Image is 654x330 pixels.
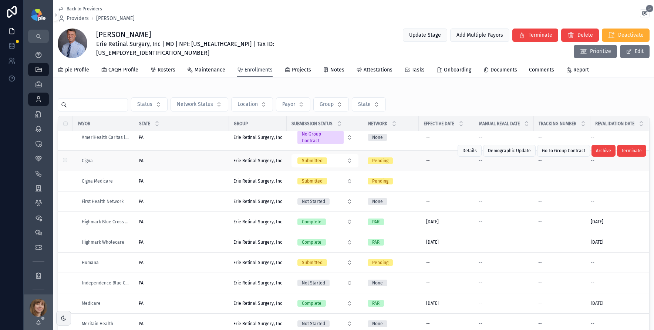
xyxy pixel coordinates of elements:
a: Highmark Blue Cross Blue Shield (BCBS) [82,219,130,225]
a: -- [591,280,640,286]
span: [DATE] [426,219,439,225]
span: PA [139,134,144,140]
a: PAR [368,219,414,225]
span: -- [538,280,542,286]
div: Submitted [302,178,323,184]
a: -- [538,280,586,286]
div: Pending [372,157,388,164]
span: Tracking Number [539,121,576,127]
a: -- [538,321,586,327]
span: Erie Retinal Surgery, Inc [233,134,282,140]
a: Erie Retinal Surgery, Inc [233,260,282,266]
span: Deactivate [618,31,644,39]
a: -- [423,131,470,143]
span: Erie Retinal Surgery, Inc [233,158,282,164]
span: Submission Status [291,121,333,127]
div: PAR [372,300,380,307]
a: -- [479,280,529,286]
span: Payor [282,101,295,108]
a: Select Button [291,194,359,209]
button: Terminate [617,145,646,157]
a: -- [538,219,586,225]
div: Not Started [302,198,325,205]
span: Meritain Health [82,321,113,327]
a: -- [479,321,529,327]
span: PA [139,219,144,225]
a: Select Button [291,276,359,290]
span: -- [538,321,542,327]
button: Select Button [313,97,349,111]
span: -- [591,199,594,204]
button: Add Multiple Payors [450,29,509,42]
span: Documents [490,66,517,74]
span: -- [479,280,482,286]
h1: [PERSON_NAME] [96,29,355,40]
button: Demographic Update [483,145,536,157]
a: -- [479,134,529,140]
a: Erie Retinal Surgery, Inc [233,239,282,245]
a: -- [538,300,586,306]
a: -- [538,134,586,140]
span: Group [234,121,248,127]
span: [DATE] [426,239,439,245]
span: PA [139,178,144,184]
a: Humana [82,260,99,266]
a: PA [139,239,225,245]
span: Erie Retinal Surgery, Inc [233,199,282,204]
span: First Health Network [82,199,124,204]
div: Complete [302,239,321,246]
span: PA [139,300,144,306]
span: PA [139,260,144,266]
a: Documents [483,63,517,78]
span: -- [591,321,594,327]
button: Deactivate [602,29,650,42]
span: CAQH Profile [108,66,138,74]
a: -- [479,178,529,184]
span: Demographic Update [488,148,531,154]
button: Select Button [291,195,358,208]
span: -- [591,280,594,286]
span: -- [591,134,594,140]
button: Select Button [291,215,358,229]
span: Independence Blue Cross [82,280,130,286]
span: -- [479,260,482,266]
span: -- [479,199,482,204]
a: None [368,280,414,286]
span: -- [591,178,594,184]
span: Cigna Medicare [82,178,113,184]
a: Cigna [82,158,130,164]
span: Go To Group Contract [542,148,585,154]
span: Medicare [82,300,101,306]
a: Cigna Medicare [82,178,130,184]
span: Delete [577,31,593,39]
a: [DATE] [591,300,640,306]
button: Select Button [291,276,358,290]
a: PA [139,280,225,286]
button: Select Button [291,174,358,188]
div: -- [426,199,430,204]
a: CAQH Profile [101,63,138,78]
span: PA [139,280,144,286]
span: 5 [646,5,653,12]
div: No Group Contract [302,131,339,144]
span: Erie Retinal Surgery, Inc [233,321,282,327]
a: [DATE] [591,219,640,225]
a: Projects [284,63,311,78]
a: -- [479,239,529,245]
span: Rosters [158,66,175,74]
a: pie Profile [58,63,89,78]
a: Meritain Health [82,321,130,327]
span: Notes [330,66,344,74]
span: Back to Providers [67,6,102,12]
a: Select Button [291,235,359,249]
span: Network [368,121,387,127]
a: [DATE] [423,216,470,228]
a: -- [591,178,640,184]
a: Cigna [82,158,93,164]
span: Erie Retinal Surgery, Inc [233,178,282,184]
span: -- [479,178,482,184]
span: Effective Date [424,121,454,127]
span: Highmark Wholecare [82,239,124,245]
span: Update Stage [409,31,441,39]
a: PAR [368,239,414,246]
